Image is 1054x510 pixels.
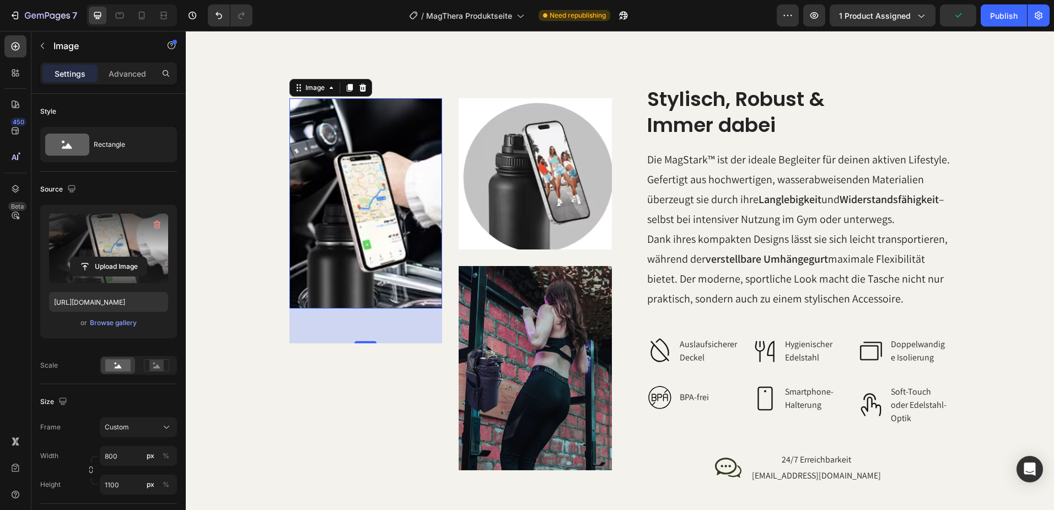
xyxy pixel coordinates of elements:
[460,55,765,109] h2: Stylisch, Robust & Immer dabei
[55,68,85,79] p: Settings
[144,478,157,491] button: %
[461,119,764,198] p: Die MagStark™ ist der ideale Begleiter für deinen aktiven Lifestyle. Gefertigt aus hochwertigen, ...
[100,446,177,466] input: px%
[159,478,173,491] button: px
[273,67,426,219] img: gempages_574614040299439333-2b327d45-740c-4b00-93b2-232567916676.png
[566,423,695,435] p: 24/7 Erreichbarkeit
[40,451,58,461] label: Width
[159,449,173,463] button: px
[49,292,168,312] input: https://example.com/image.jpg
[273,235,426,439] img: gempages_574614040299439333-83a8902a-1ef5-4245-ad36-fad1f1f7be0a.jpg
[654,161,753,176] strong: Widerstandsfähigkeit
[100,475,177,495] input: px%
[8,202,26,211] div: Beta
[53,39,147,52] p: Image
[599,307,658,333] p: Hygienischer Edelstahl
[94,132,161,157] div: Rectangle
[421,10,424,22] span: /
[40,182,78,197] div: Source
[830,4,935,26] button: 1 product assigned
[40,395,69,410] div: Size
[147,480,154,490] div: px
[494,360,552,373] p: BPA-frei
[40,422,61,432] label: Frame
[705,307,763,333] p: Doppelwandige Isolierung
[550,10,606,20] span: Need republishing
[566,439,695,451] p: [EMAIL_ADDRESS][DOMAIN_NAME]
[981,4,1027,26] button: Publish
[40,480,61,490] label: Height
[100,417,177,437] button: Custom
[89,317,137,328] button: Browse gallery
[599,354,658,381] p: Smartphone-Halterung
[40,107,56,116] div: Style
[461,198,764,278] p: Dank ihres kompakten Designs lässt sie sich leicht transportieren, während der maximale Flexibili...
[163,480,169,490] div: %
[705,354,763,394] p: Soft-Touch oder Edelstahl-Optik
[163,451,169,461] div: %
[520,221,642,235] strong: verstellbare Umhängegurt
[90,318,137,328] div: Browse gallery
[208,4,252,26] div: Undo/Redo
[147,451,154,461] div: px
[839,10,911,22] span: 1 product assigned
[494,307,552,333] p: Auslaufsicherer Deckel
[573,161,636,176] strong: Langlebigkeit
[80,316,87,330] span: or
[990,10,1018,22] div: Publish
[186,31,1054,510] iframe: Design area
[70,257,147,277] button: Upload Image
[10,118,26,126] div: 450
[4,4,82,26] button: 7
[426,10,512,22] span: MagThera Produktseite
[109,68,146,79] p: Advanced
[1017,456,1043,482] div: Open Intercom Messenger
[144,449,157,463] button: %
[40,360,58,370] div: Scale
[105,422,129,432] span: Custom
[72,9,77,22] p: 7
